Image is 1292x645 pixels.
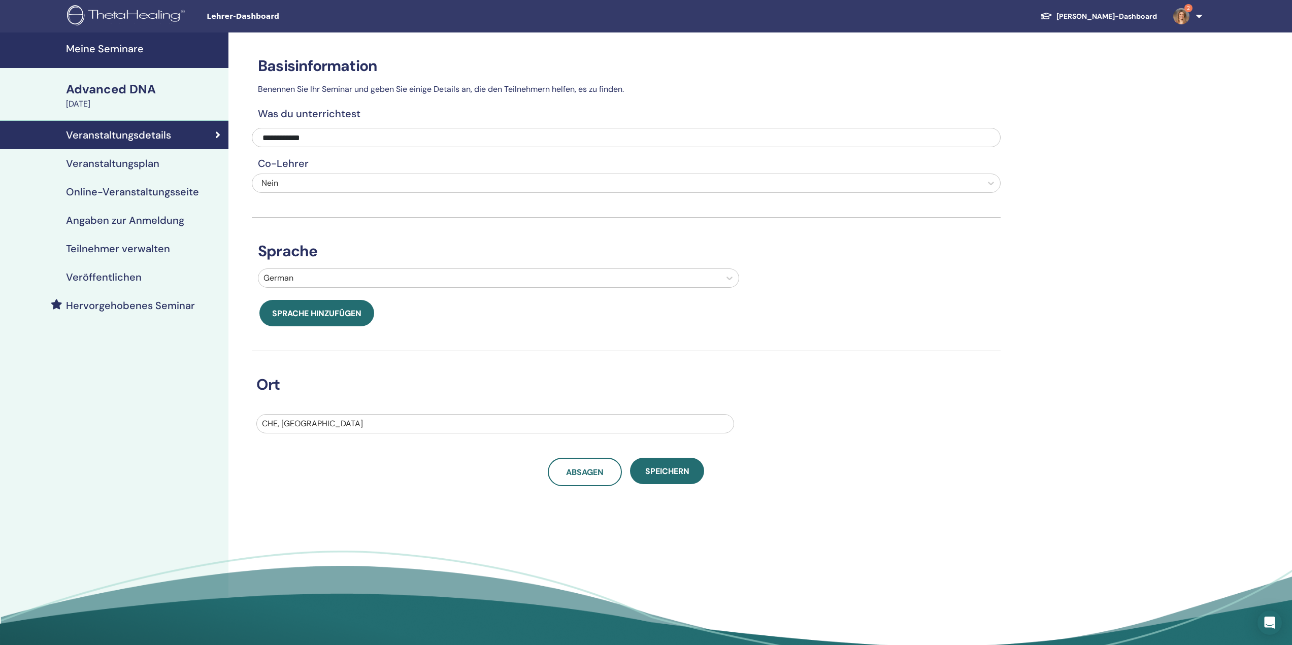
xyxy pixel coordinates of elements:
img: graduation-cap-white.svg [1040,12,1052,20]
button: Sprache hinzufügen [259,300,374,326]
h4: Was du unterrichtest [252,108,1001,120]
img: default.jpg [1173,8,1189,24]
div: Open Intercom Messenger [1257,610,1282,635]
span: Speichern [645,466,689,477]
button: Speichern [630,458,704,484]
a: [PERSON_NAME]-Dashboard [1032,7,1165,26]
div: Advanced DNA [66,81,222,98]
div: [DATE] [66,98,222,110]
h4: Veröffentlichen [66,271,142,283]
h4: Online-Veranstaltungsseite [66,186,199,198]
h4: Teilnehmer verwalten [66,243,170,255]
h3: Sprache [252,242,1001,260]
h4: Meine Seminare [66,43,222,55]
span: Nein [261,178,278,188]
span: Sprache hinzufügen [272,308,361,319]
span: 2 [1184,4,1192,12]
h4: Hervorgehobenes Seminar [66,299,195,312]
h4: Co-Lehrer [252,157,1001,169]
img: logo.png [67,5,188,28]
h3: Ort [250,376,987,394]
span: Lehrer-Dashboard [207,11,359,22]
p: Benennen Sie Ihr Seminar und geben Sie einige Details an, die den Teilnehmern helfen, es zu finden. [252,83,1001,95]
h4: Veranstaltungsplan [66,157,159,169]
h4: Angaben zur Anmeldung [66,214,184,226]
h4: Veranstaltungsdetails [66,129,171,141]
span: Absagen [566,467,604,478]
a: Advanced DNA[DATE] [60,81,228,110]
a: Absagen [548,458,622,486]
h3: Basisinformation [252,57,1001,75]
